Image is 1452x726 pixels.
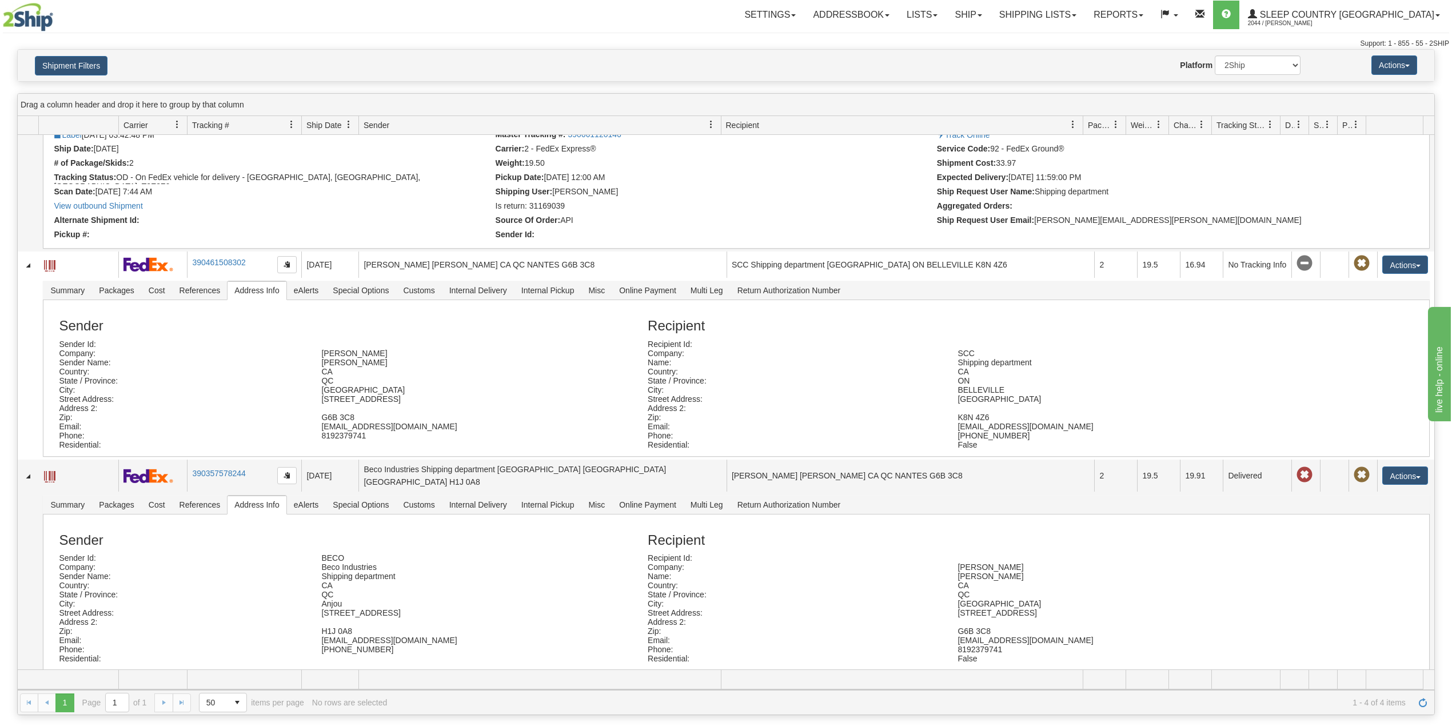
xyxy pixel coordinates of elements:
div: [PHONE_NUMBER] [949,431,1259,440]
div: G6B 3C8 [949,627,1259,636]
a: Carrier filter column settings [167,115,187,134]
div: Country: [639,367,949,376]
div: Company: [50,349,313,358]
strong: Sender Id: [496,230,534,239]
div: [STREET_ADDRESS] [313,608,575,617]
span: Special Options [326,281,396,300]
strong: Shipment Cost: [937,158,996,167]
div: Zip: [50,627,313,636]
a: Refresh [1414,693,1432,712]
strong: Tracking Status: [54,173,116,182]
div: Sender Name: [50,572,313,581]
span: Shipment Issues [1314,119,1323,131]
a: Lists [898,1,946,29]
a: Recipient filter column settings [1063,115,1083,134]
div: Country: [50,581,313,590]
div: G6B 3C8 [313,413,575,422]
span: Pickup Status [1342,119,1352,131]
strong: Ship Date: [54,144,93,153]
span: 50 [206,697,221,708]
div: Name: [639,358,949,367]
div: Residential: [639,440,949,449]
li: [DATE] 03:42:48 PM [54,130,492,141]
div: CA [313,581,575,590]
span: Sleep Country [GEOGRAPHIC_DATA] [1257,10,1434,19]
strong: Pickup Date: [496,173,544,182]
span: Cost [142,281,172,300]
div: QC [949,590,1259,599]
div: False [949,654,1259,663]
div: Country: [50,367,313,376]
span: Return Authorization Number [731,496,848,514]
div: live help - online [9,7,106,21]
a: Packages filter column settings [1106,115,1126,134]
div: Address 2: [639,404,949,413]
li: [DATE] 11:59:00 PM [937,173,1375,184]
span: Customs [396,496,441,514]
li: Is return: 31169039 [496,201,934,213]
td: [PERSON_NAME] [PERSON_NAME] CA QC NANTES G6B 3C8 [358,252,727,278]
div: [PERSON_NAME] [949,563,1259,572]
a: Collapse [22,470,34,482]
span: Page of 1 [82,693,147,712]
div: BELLEVILLE [949,385,1259,394]
div: grid grouping header [18,94,1434,116]
div: Company: [50,563,313,572]
span: Internal Delivery [442,281,514,300]
td: 19.91 [1180,460,1223,492]
span: Tracking Status [1216,119,1266,131]
span: Internal Delivery [442,496,514,514]
span: Special Options [326,496,396,514]
div: [PERSON_NAME] [949,572,1259,581]
button: Actions [1382,466,1428,485]
div: State / Province: [639,376,949,385]
span: Misc [581,496,612,514]
div: City: [50,599,313,608]
span: 2044 / [PERSON_NAME] [1248,18,1334,29]
span: Address Info [228,281,286,300]
a: Track Online [937,130,990,139]
div: Zip: [639,627,949,636]
strong: Ship Request User Email: [937,216,1034,225]
td: SCC Shipping department [GEOGRAPHIC_DATA] ON BELLEVILLE K8N 4Z6 [727,252,1095,278]
a: Shipping lists [991,1,1085,29]
span: Cost [142,496,172,514]
div: False [949,440,1259,449]
div: QC [313,376,575,385]
a: 390461508302 [192,258,245,267]
button: Shipment Filters [35,56,107,75]
strong: Weight: [496,158,525,167]
a: Ship [946,1,990,29]
div: State / Province: [50,376,313,385]
div: City: [639,385,949,394]
div: [PERSON_NAME] [313,358,575,367]
div: Address 2: [50,404,313,413]
span: Tracking # [192,119,229,131]
h3: Sender [59,533,648,548]
span: Late [1297,467,1313,483]
span: Internal Pickup [514,496,581,514]
span: select [228,693,246,712]
div: [GEOGRAPHIC_DATA] [313,385,575,394]
a: Label [54,130,81,139]
a: Charge filter column settings [1192,115,1211,134]
li: OD - On FedEx vehicle for delivery - [GEOGRAPHIC_DATA], [GEOGRAPHIC_DATA], [GEOGRAPHIC_DATA], T2E8Z9 [54,173,492,184]
span: Packages [1088,119,1112,131]
span: eAlerts [287,281,326,300]
span: Return Authorization Number [731,281,848,300]
input: Page 1 [106,693,129,712]
a: 390357578244 [192,469,245,478]
span: Multi Leg [684,496,730,514]
button: Copy to clipboard [277,256,297,273]
td: No Tracking Info [1223,252,1291,278]
div: Name: [639,572,949,581]
td: 19.5 [1137,460,1180,492]
div: 8192379741 [313,431,575,440]
div: Phone: [50,431,313,440]
strong: Expected Delivery: [937,173,1008,182]
strong: # of Package/Skids: [54,158,129,167]
div: State / Province: [639,590,949,599]
div: Residential: [639,654,949,663]
td: [DATE] [301,252,358,278]
div: Email: [639,636,949,645]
